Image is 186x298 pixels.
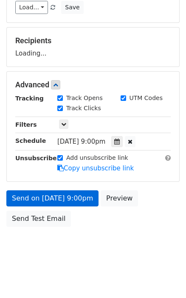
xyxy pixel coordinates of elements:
[15,36,171,58] div: Loading...
[130,94,163,103] label: UTM Codes
[15,137,46,144] strong: Schedule
[15,36,171,45] h5: Recipients
[144,257,186,298] div: 聊天小组件
[66,94,103,103] label: Track Opens
[66,153,128,162] label: Add unsubscribe link
[57,138,105,145] span: [DATE] 9:00pm
[6,190,99,206] a: Send on [DATE] 9:00pm
[15,155,57,162] strong: Unsubscribe
[144,257,186,298] iframe: Chat Widget
[101,190,138,206] a: Preview
[6,211,71,227] a: Send Test Email
[15,80,171,89] h5: Advanced
[57,164,134,172] a: Copy unsubscribe link
[15,95,44,102] strong: Tracking
[61,1,83,14] button: Save
[15,121,37,128] strong: Filters
[66,104,101,113] label: Track Clicks
[15,1,48,14] a: Load...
